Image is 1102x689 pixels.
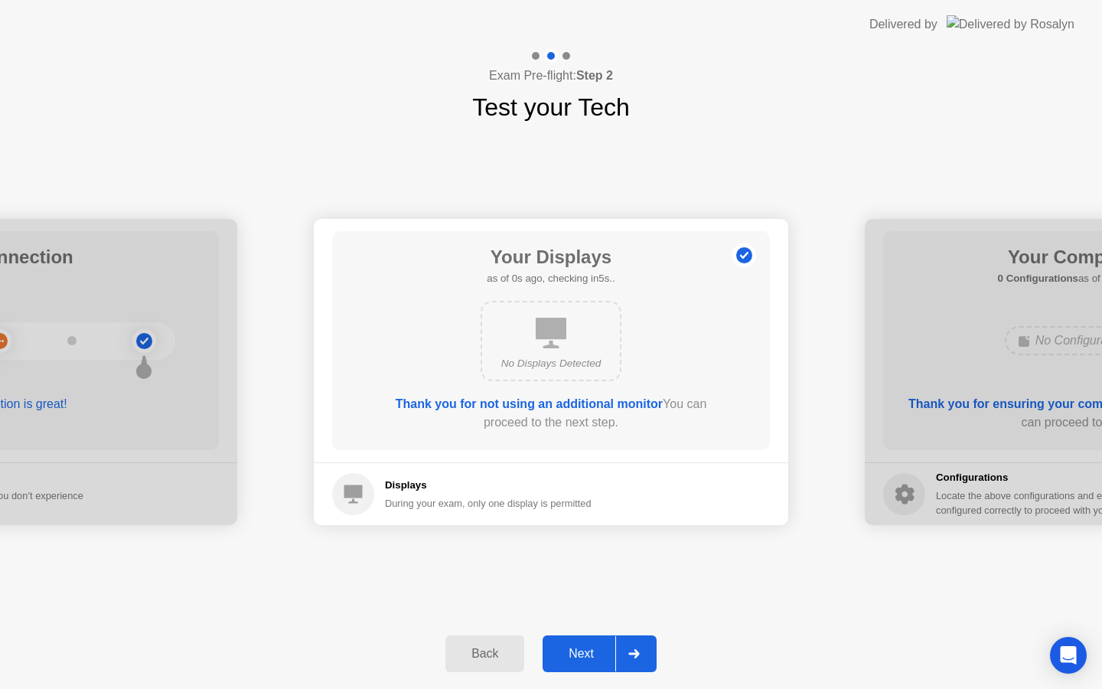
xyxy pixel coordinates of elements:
[576,69,613,82] b: Step 2
[445,635,524,672] button: Back
[547,647,615,661] div: Next
[947,15,1074,33] img: Delivered by Rosalyn
[489,67,613,85] h4: Exam Pre-flight:
[543,635,657,672] button: Next
[450,647,520,661] div: Back
[385,496,592,511] div: During your exam, only one display is permitted
[396,397,663,410] b: Thank you for not using an additional monitor
[869,15,937,34] div: Delivered by
[1050,637,1087,674] div: Open Intercom Messenger
[494,356,608,371] div: No Displays Detected
[487,243,615,271] h1: Your Displays
[487,271,615,286] h5: as of 0s ago, checking in5s..
[472,89,630,126] h1: Test your Tech
[385,478,592,493] h5: Displays
[376,395,726,432] div: You can proceed to the next step.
